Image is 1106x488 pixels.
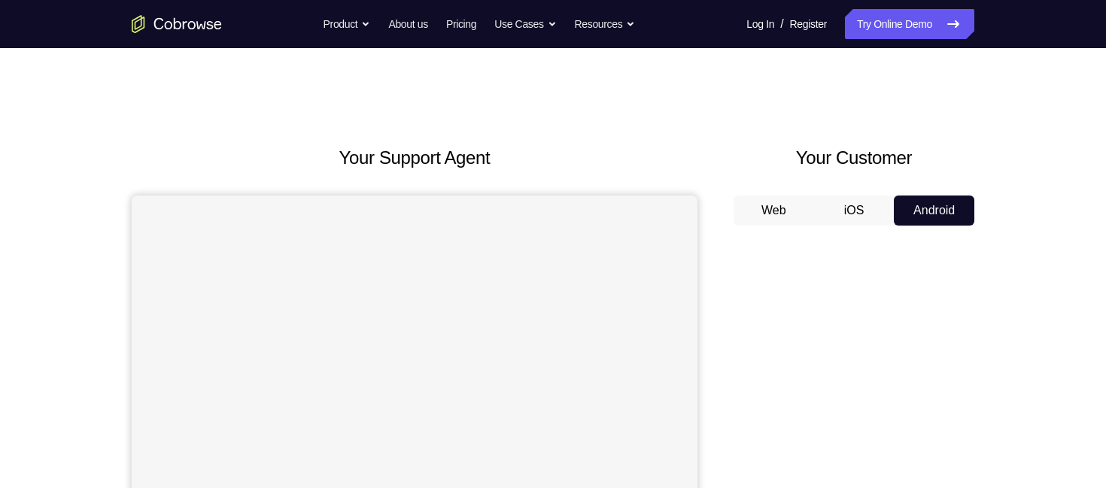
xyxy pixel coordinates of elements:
[814,196,895,226] button: iOS
[734,196,814,226] button: Web
[132,15,222,33] a: Go to the home page
[446,9,476,39] a: Pricing
[324,9,371,39] button: Product
[575,9,636,39] button: Resources
[494,9,556,39] button: Use Cases
[845,9,974,39] a: Try Online Demo
[746,9,774,39] a: Log In
[790,9,827,39] a: Register
[734,144,974,171] h2: Your Customer
[780,15,783,33] span: /
[388,9,427,39] a: About us
[132,144,697,171] h2: Your Support Agent
[894,196,974,226] button: Android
